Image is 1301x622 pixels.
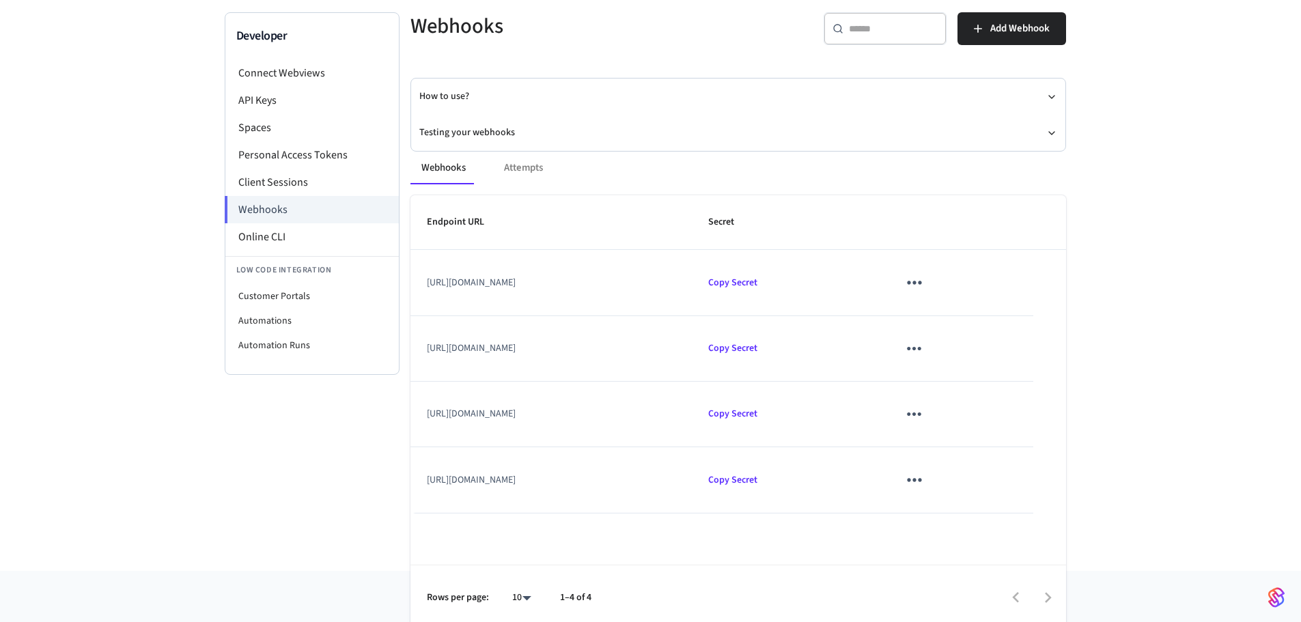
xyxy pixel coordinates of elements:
td: [URL][DOMAIN_NAME] [410,316,693,382]
li: Personal Access Tokens [225,141,399,169]
button: Add Webhook [957,12,1066,45]
button: Testing your webhooks [419,115,1057,151]
li: Online CLI [225,223,399,251]
li: Connect Webviews [225,59,399,87]
li: Automations [225,309,399,333]
li: API Keys [225,87,399,114]
li: Client Sessions [225,169,399,196]
img: SeamLogoGradient.69752ec5.svg [1268,586,1285,608]
span: Add Webhook [990,20,1050,38]
li: Low Code Integration [225,256,399,284]
button: How to use? [419,79,1057,115]
li: Spaces [225,114,399,141]
button: Webhooks [410,152,477,184]
div: ant example [410,152,1066,184]
li: Customer Portals [225,284,399,309]
td: [URL][DOMAIN_NAME] [410,382,693,447]
p: Rows per page: [427,591,489,605]
td: [URL][DOMAIN_NAME] [410,250,693,315]
li: Automation Runs [225,333,399,358]
span: Copied! [708,407,757,421]
span: Copied! [708,276,757,289]
h3: Developer [236,27,388,46]
span: Endpoint URL [427,212,502,233]
td: [URL][DOMAIN_NAME] [410,447,693,513]
div: 10 [505,588,538,608]
span: Copied! [708,341,757,355]
li: Webhooks [225,196,399,223]
h5: Webhooks [410,12,730,40]
span: Secret [708,212,752,233]
p: 1–4 of 4 [560,591,591,605]
table: sticky table [410,195,1066,513]
span: Copied! [708,473,757,487]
